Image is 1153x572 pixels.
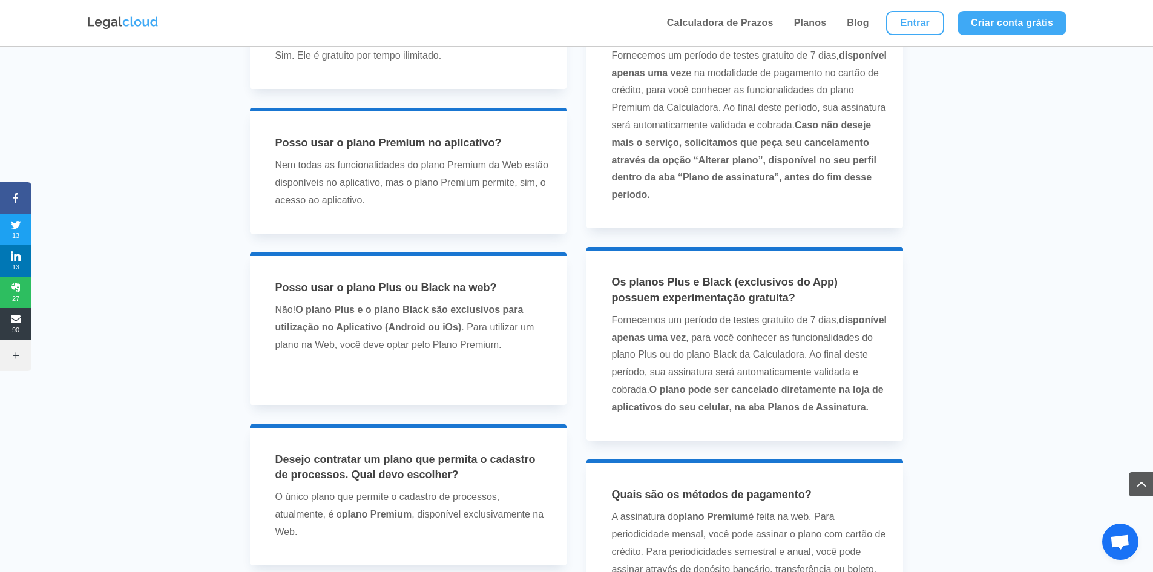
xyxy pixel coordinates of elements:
p: Fornecemos um período de testes gratuito de 7 dias, , para você conhecer as funcionalidades do pl... [612,312,887,416]
img: Logo da Legalcloud [87,15,159,31]
span: Quais são os métodos de pagamento? [612,488,812,501]
strong: O plano pode ser cancelado diretamente na loja de aplicativos do seu celular, na aba Planos de As... [612,384,884,412]
strong: disponível apenas uma vez [612,315,887,343]
a: Bate-papo aberto [1102,524,1138,560]
b: O plano Plus e o plano Black são exclusivos para utilização no Aplicativo (Android ou iOs) [275,304,523,332]
span: Os planos Plus e Black (exclusivos do App) possuem experimentação gratuita? [612,276,838,303]
span: Posso usar o plano Premium no aplicativo? [275,137,501,149]
p: Não! . Para utilizar um plano na Web, você deve optar pelo Plano Premium. [275,301,550,363]
a: Criar conta grátis [958,11,1066,35]
a: Entrar [886,11,944,35]
p: O único plano que permite o cadastro de processos, atualmente, é o , disponível exclusivamente na... [275,488,550,541]
p: Nem todas as funcionalidades do plano Premium da Web estão disponíveis no aplicativo, mas o plano... [275,157,550,209]
p: Fornecemos um período de testes gratuito de 7 dias, e na modalidade de pagamento no cartão de cré... [612,47,887,204]
p: Sim. Ele é gratuito por tempo ilimitado. [275,47,550,65]
span: Posso usar o plano Plus ou Black na web? [275,281,496,294]
strong: plano Premium [342,509,412,519]
strong: Caso não deseje mais o serviço, solicitamos que peça seu cancelamento através da opção “Alterar p... [612,120,876,200]
strong: disponível apenas uma vez [612,50,887,78]
strong: plano Premium [678,511,749,522]
span: Desejo contratar um plano que permita o cadastro de processos. Qual devo escolher? [275,453,535,481]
